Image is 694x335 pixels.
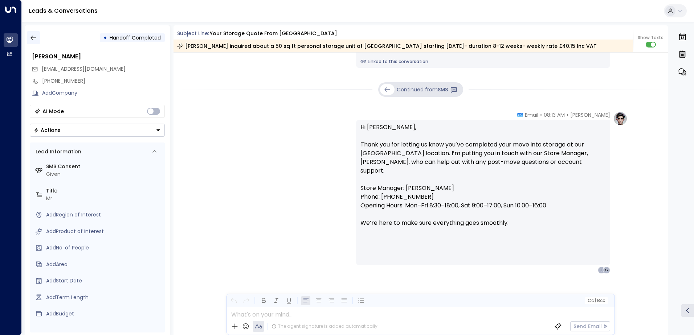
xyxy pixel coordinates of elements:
[210,30,337,37] div: Your storage quote from [GEOGRAPHIC_DATA]
[603,266,610,274] div: G
[46,170,162,178] div: Given
[229,296,238,305] button: Undo
[584,297,608,304] button: Cc|Bcc
[544,111,565,119] span: 08:13 AM
[46,294,162,301] div: AddTerm Length
[242,296,251,305] button: Redo
[177,30,209,37] span: Subject Line:
[595,298,596,303] span: |
[46,228,162,235] div: AddProduct of Interest
[46,310,162,318] div: AddBudget
[42,65,126,73] span: [EMAIL_ADDRESS][DOMAIN_NAME]
[30,124,165,137] div: Button group with a nested menu
[587,298,605,303] span: Cc Bcc
[360,123,606,236] p: Hi [PERSON_NAME], Thank you for letting us know you’ve completed your move into storage at our [G...
[34,127,61,133] div: Actions
[33,148,81,156] div: Lead Information
[438,86,448,93] span: SMS
[567,111,568,119] span: •
[110,34,161,41] span: Handoff Completed
[540,111,542,119] span: •
[46,211,162,219] div: AddRegion of Interest
[29,7,98,15] a: Leads & Conversations
[272,323,377,330] div: The agent signature is added automatically
[30,124,165,137] button: Actions
[525,111,538,119] span: Email
[360,58,606,65] a: Linked to this conversation
[42,77,165,85] div: [PHONE_NUMBER]
[103,31,107,44] div: •
[46,163,162,170] label: SMS Consent
[46,327,162,334] label: Source
[397,86,448,94] p: Continued from
[42,89,165,97] div: AddCompany
[42,108,64,115] div: AI Mode
[598,266,605,274] div: J
[32,52,165,61] div: [PERSON_NAME]
[46,195,162,202] div: Mr
[570,111,610,119] span: [PERSON_NAME]
[638,34,664,41] span: Show Texts
[42,65,126,73] span: jetmirr@hotmail.co.uk
[46,277,162,285] div: AddStart Date
[46,261,162,268] div: AddArea
[177,42,597,50] div: [PERSON_NAME] inquired about a 50 sq ft personal storage unit at [GEOGRAPHIC_DATA] starting [DATE...
[613,111,628,126] img: profile-logo.png
[46,187,162,195] label: Title
[46,244,162,252] div: AddNo. of People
